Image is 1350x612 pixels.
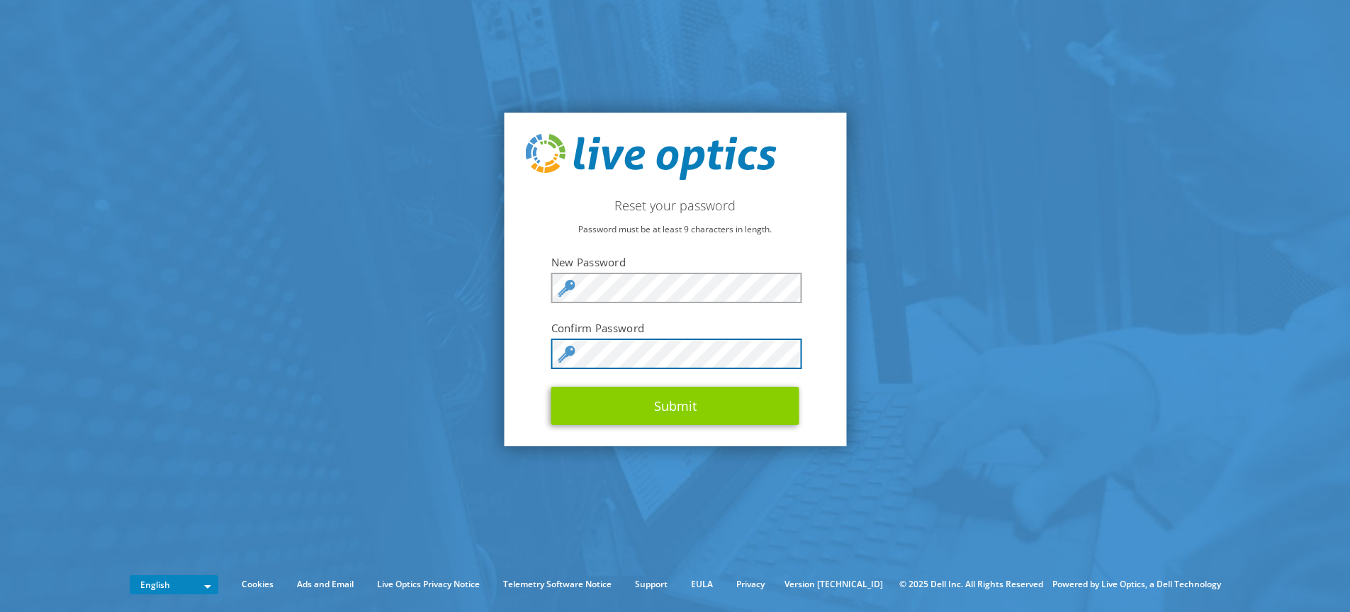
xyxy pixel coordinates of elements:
[551,255,799,269] label: New Password
[286,577,364,592] a: Ads and Email
[892,577,1050,592] li: © 2025 Dell Inc. All Rights Reserved
[551,387,799,425] button: Submit
[231,577,284,592] a: Cookies
[493,577,622,592] a: Telemetry Software Notice
[680,577,724,592] a: EULA
[525,222,825,237] p: Password must be at least 9 characters in length.
[726,577,775,592] a: Privacy
[525,134,776,181] img: live_optics_svg.svg
[777,577,890,592] li: Version [TECHNICAL_ID]
[624,577,678,592] a: Support
[551,321,799,335] label: Confirm Password
[1052,577,1221,592] li: Powered by Live Optics, a Dell Technology
[525,198,825,213] h2: Reset your password
[366,577,490,592] a: Live Optics Privacy Notice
